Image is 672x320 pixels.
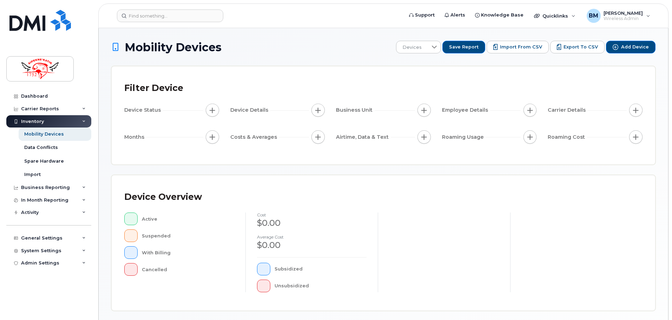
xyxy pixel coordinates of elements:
span: Airtime, Data & Text [336,133,391,141]
div: Filter Device [124,79,183,97]
span: Devices [396,41,428,54]
span: Roaming Usage [442,133,486,141]
div: Active [142,213,235,225]
span: Mobility Devices [125,41,222,53]
button: Save Report [442,41,485,53]
div: Cancelled [142,263,235,276]
span: Months [124,133,146,141]
span: Device Status [124,106,163,114]
span: Roaming Cost [548,133,587,141]
div: Device Overview [124,188,202,206]
span: Save Report [449,44,479,50]
div: With Billing [142,246,235,259]
span: Export to CSV [564,44,598,50]
span: Import from CSV [500,44,542,50]
span: Employee Details [442,106,490,114]
span: Costs & Averages [230,133,279,141]
button: Export to CSV [550,41,605,53]
div: $0.00 [257,217,367,229]
span: Business Unit [336,106,375,114]
div: Unsubsidized [275,280,367,292]
span: Device Details [230,106,270,114]
h4: Average cost [257,235,367,239]
span: Carrier Details [548,106,588,114]
h4: cost [257,213,367,217]
div: Suspended [142,229,235,242]
div: Subsidized [275,263,367,275]
button: Import from CSV [487,41,549,53]
button: Add Device [606,41,655,53]
span: Add Device [621,44,649,50]
div: $0.00 [257,239,367,251]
